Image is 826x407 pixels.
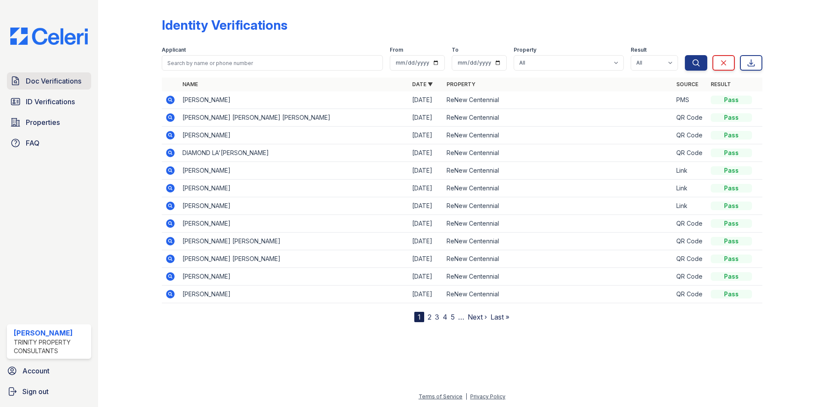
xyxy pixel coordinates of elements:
td: QR Code [673,215,707,233]
td: [PERSON_NAME] [179,197,409,215]
td: ReNew Centennial [443,91,673,109]
td: QR Code [673,286,707,303]
a: Doc Verifications [7,72,91,90]
span: FAQ [26,138,40,148]
div: [PERSON_NAME] [14,328,88,338]
td: ReNew Centennial [443,197,673,215]
td: [PERSON_NAME] [PERSON_NAME] [179,250,409,268]
td: QR Code [673,268,707,286]
input: Search by name or phone number [162,55,383,71]
td: [DATE] [409,127,443,144]
td: [PERSON_NAME] [179,215,409,233]
span: Doc Verifications [26,76,81,86]
div: Pass [711,219,752,228]
td: [DATE] [409,250,443,268]
div: Pass [711,202,752,210]
div: Identity Verifications [162,17,287,33]
a: Terms of Service [419,393,462,400]
td: [DATE] [409,162,443,180]
td: Link [673,180,707,197]
td: ReNew Centennial [443,215,673,233]
td: ReNew Centennial [443,268,673,286]
a: Next › [468,313,487,321]
a: ID Verifications [7,93,91,110]
td: [PERSON_NAME] [179,286,409,303]
td: Link [673,197,707,215]
td: [PERSON_NAME] [179,180,409,197]
a: 4 [443,313,447,321]
div: Pass [711,272,752,281]
div: 1 [414,312,424,322]
a: Last » [490,313,509,321]
td: [PERSON_NAME] [PERSON_NAME] [PERSON_NAME] [179,109,409,127]
div: Pass [711,237,752,245]
a: Account [3,362,95,379]
label: From [390,47,403,53]
td: [DATE] [409,109,443,127]
td: [DATE] [409,268,443,286]
span: Sign out [22,386,49,397]
td: Link [673,162,707,180]
td: ReNew Centennial [443,162,673,180]
a: Result [711,81,731,87]
td: [PERSON_NAME] [179,127,409,144]
td: [PERSON_NAME] [179,162,409,180]
td: [DATE] [409,286,443,303]
span: Account [22,366,49,376]
a: Property [447,81,475,87]
a: Sign out [3,383,95,400]
td: ReNew Centennial [443,127,673,144]
span: Properties [26,117,60,127]
div: Pass [711,131,752,140]
td: [DATE] [409,144,443,162]
a: FAQ [7,134,91,152]
a: Name [182,81,198,87]
div: Pass [711,96,752,104]
td: ReNew Centennial [443,144,673,162]
td: [DATE] [409,91,443,109]
td: QR Code [673,250,707,268]
td: [DATE] [409,215,443,233]
div: Pass [711,184,752,193]
td: [DATE] [409,180,443,197]
div: Pass [711,290,752,298]
label: Applicant [162,47,186,53]
td: ReNew Centennial [443,250,673,268]
a: Privacy Policy [470,393,505,400]
div: Pass [711,113,752,122]
a: Properties [7,114,91,131]
td: [PERSON_NAME] [PERSON_NAME] [179,233,409,250]
label: Property [514,47,536,53]
td: QR Code [673,109,707,127]
div: Pass [711,166,752,175]
label: To [452,47,459,53]
td: PMS [673,91,707,109]
div: Trinity Property Consultants [14,338,88,355]
div: | [465,393,467,400]
a: 3 [435,313,439,321]
span: ID Verifications [26,96,75,107]
td: ReNew Centennial [443,180,673,197]
td: [DATE] [409,233,443,250]
a: Date ▼ [412,81,433,87]
td: DIAMOND LA'[PERSON_NAME] [179,144,409,162]
td: QR Code [673,127,707,144]
img: CE_Logo_Blue-a8612792a0a2168367f1c8372b55b34899dd931a85d93a1a3d3e32e68fde9ad4.png [3,28,95,45]
a: Source [676,81,698,87]
td: ReNew Centennial [443,109,673,127]
td: [DATE] [409,197,443,215]
div: Pass [711,149,752,157]
td: ReNew Centennial [443,233,673,250]
a: 5 [451,313,455,321]
div: Pass [711,255,752,263]
label: Result [631,47,647,53]
a: 2 [428,313,431,321]
td: [PERSON_NAME] [179,91,409,109]
td: ReNew Centennial [443,286,673,303]
td: [PERSON_NAME] [179,268,409,286]
td: QR Code [673,144,707,162]
span: … [458,312,464,322]
td: QR Code [673,233,707,250]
